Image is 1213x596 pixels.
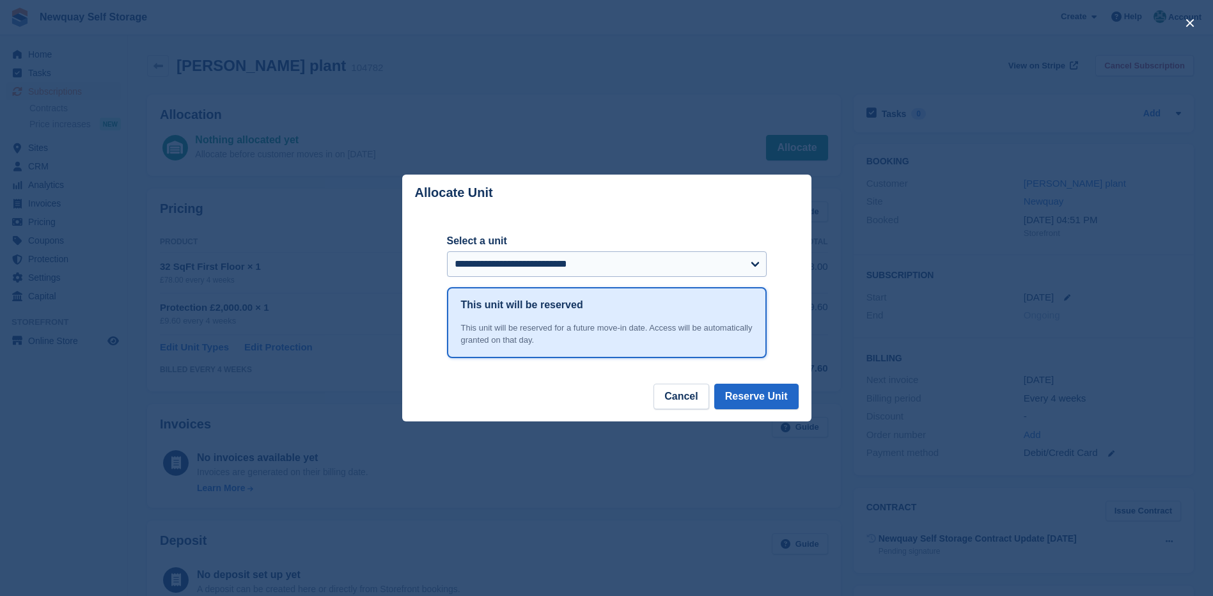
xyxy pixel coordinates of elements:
h1: This unit will be reserved [461,297,583,313]
label: Select a unit [447,233,767,249]
p: Allocate Unit [415,185,493,200]
button: Cancel [653,384,708,409]
button: close [1180,13,1200,33]
div: This unit will be reserved for a future move-in date. Access will be automatically granted on tha... [461,322,753,347]
button: Reserve Unit [714,384,799,409]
